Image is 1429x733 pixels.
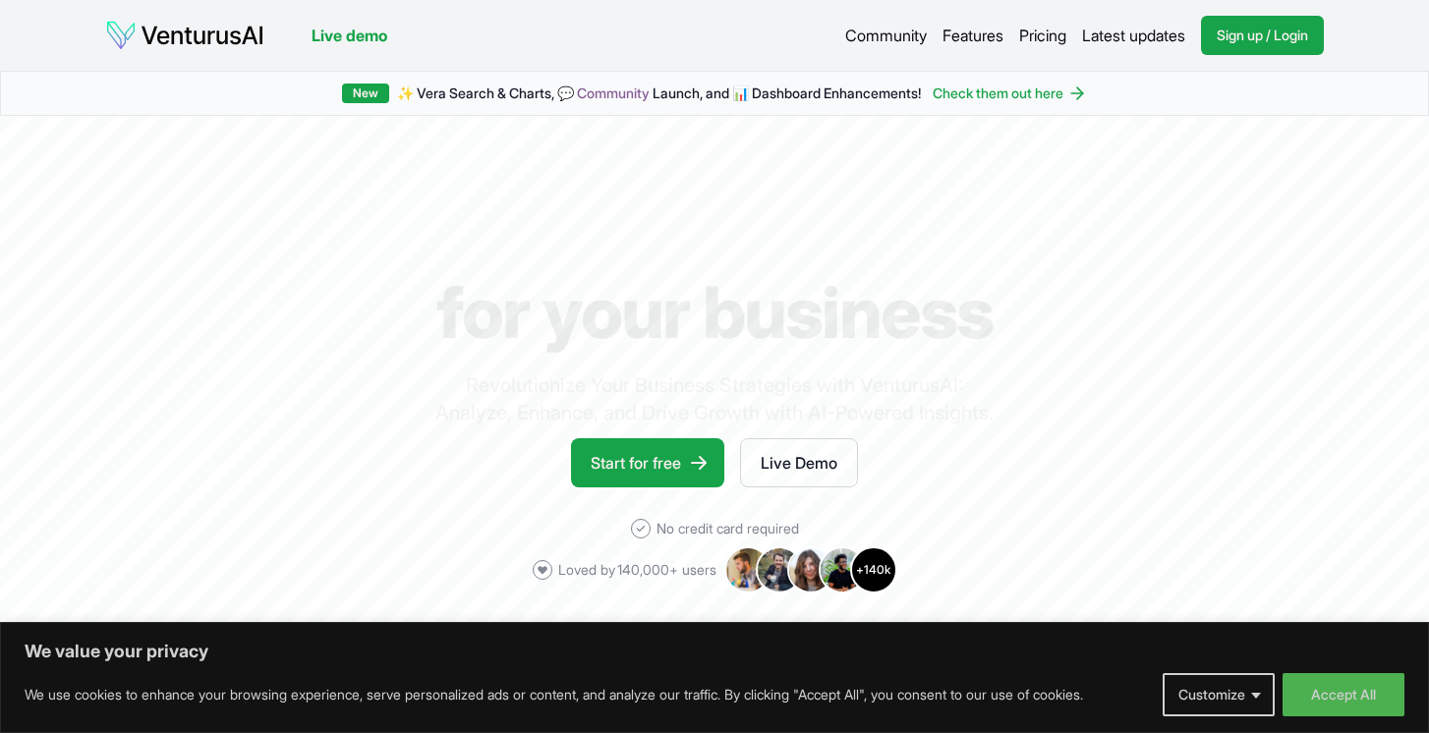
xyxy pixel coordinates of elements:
[933,84,1087,103] a: Check them out here
[1201,16,1324,55] a: Sign up / Login
[1019,24,1066,47] a: Pricing
[25,640,1404,663] p: We value your privacy
[1082,24,1185,47] a: Latest updates
[571,438,724,487] a: Start for free
[397,84,921,103] span: ✨ Vera Search & Charts, 💬 Launch, and 📊 Dashboard Enhancements!
[756,546,803,593] img: Avatar 2
[943,24,1003,47] a: Features
[740,438,858,487] a: Live Demo
[1283,673,1404,716] button: Accept All
[342,84,389,103] div: New
[105,20,264,51] img: logo
[1217,26,1308,45] span: Sign up / Login
[845,24,927,47] a: Community
[25,683,1083,706] p: We use cookies to enhance your browsing experience, serve personalized ads or content, and analyz...
[724,546,772,593] img: Avatar 1
[312,24,387,47] a: Live demo
[577,85,650,101] a: Community
[819,546,866,593] img: Avatar 4
[787,546,834,593] img: Avatar 3
[1163,673,1275,716] button: Customize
